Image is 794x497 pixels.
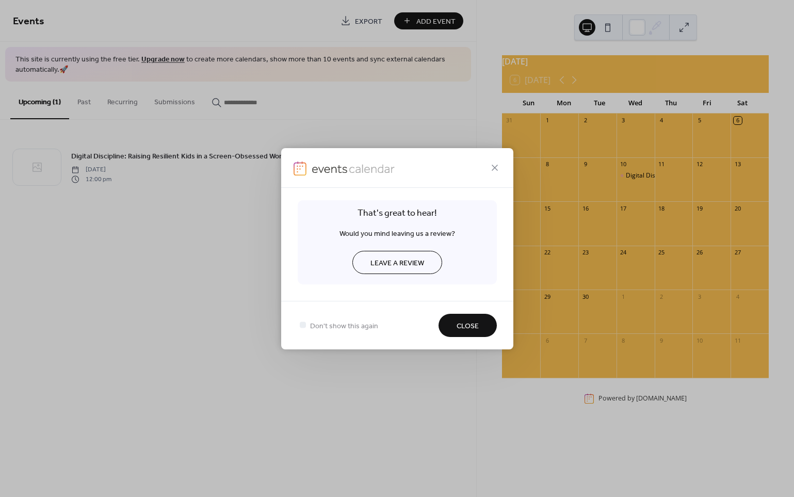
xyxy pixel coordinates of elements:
[310,320,378,331] span: Don't show this again
[312,161,395,175] img: logo-icon
[439,314,497,337] button: Close
[339,228,455,239] span: Would you mind leaving us a review?
[294,161,307,175] img: logo-icon
[352,251,442,274] a: Leave a review
[370,258,424,268] span: Leave a review
[358,206,437,220] span: That's great to hear!
[457,320,479,331] span: Close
